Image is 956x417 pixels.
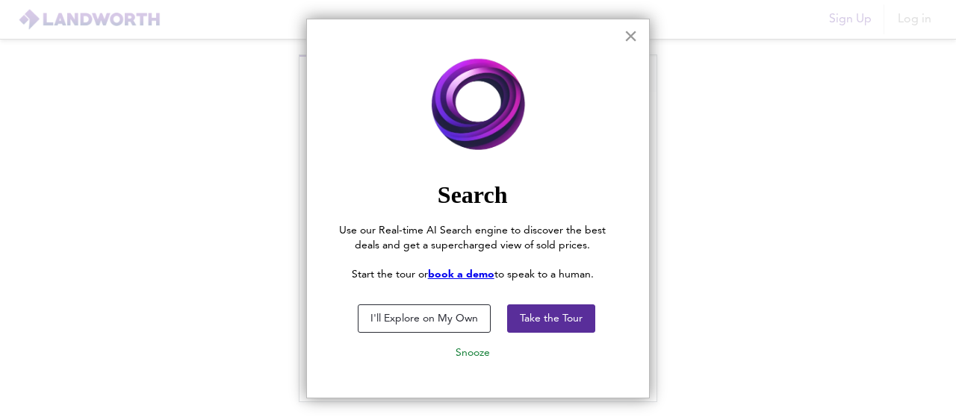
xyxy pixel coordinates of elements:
[343,49,614,161] img: Employee Photo
[358,304,491,333] button: I'll Explore on My Own
[352,269,428,280] span: Start the tour or
[444,339,502,366] button: Snooze
[337,224,608,253] p: Use our Real-time AI Search engine to discover the best deals and get a supercharged view of sold...
[507,304,595,333] button: Take the Tour
[337,181,608,209] h2: Search
[624,24,638,48] button: Close
[428,269,494,280] a: book a demo
[494,269,594,280] span: to speak to a human.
